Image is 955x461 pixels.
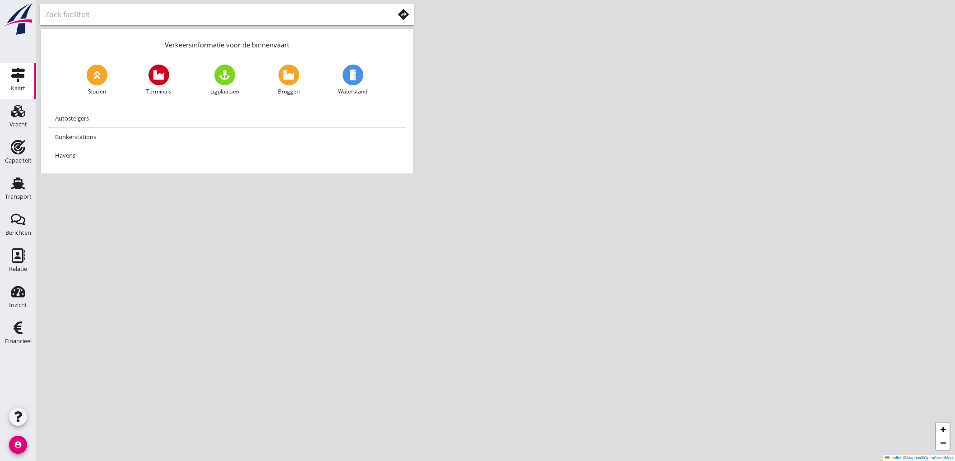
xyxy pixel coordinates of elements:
[9,302,27,308] div: Inzicht
[278,88,300,96] span: Bruggen
[883,455,955,461] div: © ©
[5,158,32,163] div: Capaciteit
[55,150,399,161] div: Havens
[5,230,31,236] div: Berichten
[41,29,413,57] div: Verkeersinformatie voor de binnenvaart
[338,65,367,96] a: Waterstand
[5,338,32,344] div: Financieel
[924,456,953,460] a: OpenStreetMap
[338,88,367,96] span: Waterstand
[278,65,300,96] a: Bruggen
[45,7,381,22] input: Zoek faciliteit
[2,2,34,36] img: logo-small.a267ee39.svg
[9,266,27,272] div: Relatie
[903,456,904,460] span: |
[940,424,946,435] span: +
[88,88,106,96] span: Sluizen
[87,65,107,96] a: Sluizen
[936,436,950,450] a: Zoom out
[940,437,946,448] span: −
[210,65,239,96] a: Ligplaatsen
[146,88,172,96] span: Terminals
[9,436,27,454] i: account_circle
[55,131,399,142] div: Bunkerstations
[146,65,172,96] a: Terminals
[11,85,25,91] div: Kaart
[907,456,921,460] a: Mapbox
[9,121,27,127] div: Vracht
[885,456,901,460] a: Leaflet
[210,88,239,96] span: Ligplaatsen
[936,423,950,436] a: Zoom in
[55,113,399,124] div: Autosteigers
[5,194,32,200] div: Transport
